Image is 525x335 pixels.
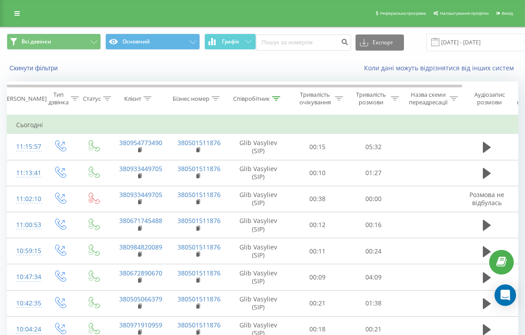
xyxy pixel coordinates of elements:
span: Розмова не відбулась [469,190,504,207]
td: 00:10 [290,160,346,186]
td: 00:38 [290,186,346,212]
td: 00:24 [346,238,402,264]
a: 380501511876 [178,243,221,251]
td: 00:15 [290,134,346,160]
div: 10:59:15 [16,242,34,260]
a: 380933449705 [119,164,162,173]
div: Тривалість розмови [353,91,389,106]
div: Open Intercom Messenger [495,284,516,306]
td: 00:21 [290,290,346,316]
button: Експорт [356,34,404,51]
div: Співробітник [233,95,270,103]
button: Графік [204,34,256,50]
span: Реферальна програма [380,11,426,16]
td: 01:27 [346,160,402,186]
button: Всі дзвінки [7,34,101,50]
span: Графік [222,39,239,45]
a: Коли дані можуть відрізнятися вiд інших систем [364,64,518,72]
div: Бізнес номер [173,95,209,103]
a: 380954773490 [119,138,162,147]
td: Glib Vasyliev (SIP) [227,134,290,160]
td: 00:09 [290,264,346,290]
div: Тип дзвінка [48,91,69,106]
div: Аудіозапис розмови [468,91,511,106]
td: 04:09 [346,264,402,290]
a: 380971910959 [119,321,162,329]
a: 380501511876 [178,138,221,147]
td: Glib Vasyliev (SIP) [227,212,290,238]
td: 05:32 [346,134,402,160]
a: 380505066379 [119,295,162,303]
a: 380933449705 [119,190,162,199]
div: Клієнт [124,95,141,103]
div: 10:47:34 [16,268,34,286]
div: 11:15:57 [16,138,34,155]
input: Пошук за номером [256,34,351,51]
div: Назва схеми переадресації [409,91,447,106]
a: 380501511876 [178,216,221,225]
td: 00:12 [290,212,346,238]
td: 00:00 [346,186,402,212]
a: 380501511876 [178,269,221,277]
a: 380672890670 [119,269,162,277]
div: 11:02:10 [16,190,34,208]
a: 380501511876 [178,295,221,303]
a: 380501511876 [178,190,221,199]
div: Тривалість очікування [297,91,333,106]
a: 380984820089 [119,243,162,251]
td: 01:38 [346,290,402,316]
td: Glib Vasyliev (SIP) [227,186,290,212]
td: 00:16 [346,212,402,238]
a: 380671745488 [119,216,162,225]
a: 380501511876 [178,164,221,173]
td: Glib Vasyliev (SIP) [227,264,290,290]
button: Скинути фільтри [7,64,62,72]
div: [PERSON_NAME] [1,95,47,103]
div: 11:00:53 [16,216,34,234]
div: 10:42:35 [16,295,34,312]
td: Glib Vasyliev (SIP) [227,160,290,186]
span: Налаштування профілю [440,11,489,16]
td: Glib Vasyliev (SIP) [227,290,290,316]
span: Вихід [502,11,513,16]
span: Всі дзвінки [22,38,51,45]
td: Glib Vasyliev (SIP) [227,238,290,264]
div: 11:13:41 [16,164,34,182]
td: 00:11 [290,238,346,264]
div: Статус [83,95,101,103]
a: 380501511876 [178,321,221,329]
button: Основний [105,34,200,50]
